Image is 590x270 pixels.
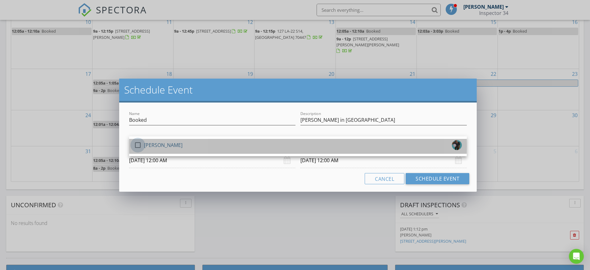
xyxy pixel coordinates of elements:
input: Select date [300,153,467,168]
img: me_4_app_logo_pic_iv.png [452,140,462,150]
button: Schedule Event [406,173,469,184]
button: Cancel [365,173,404,184]
div: [PERSON_NAME] [144,140,182,150]
input: Select date [129,153,295,168]
div: Open Intercom Messenger [569,249,584,264]
h2: Schedule Event [124,84,472,96]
